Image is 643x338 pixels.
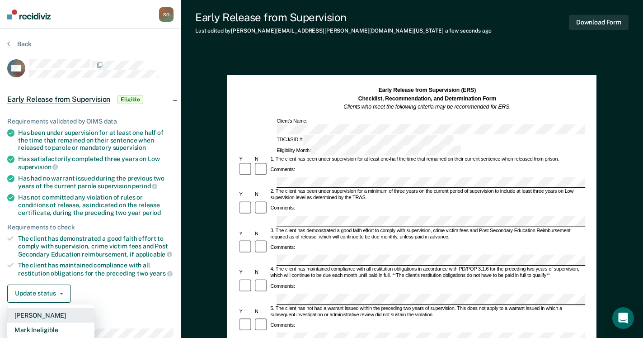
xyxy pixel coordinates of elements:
[254,270,269,276] div: N
[269,205,296,212] div: Comments:
[159,7,174,22] div: S G
[269,267,586,279] div: 4. The client has maintained compliance with all restitution obligations in accordance with PD/PO...
[276,118,631,134] div: Client's Name:
[276,135,455,145] div: TDCJ/SID #:
[238,156,253,162] div: Y
[269,156,586,162] div: 1. The client has been under supervision for at least one-half the time that remained on their cu...
[18,129,174,152] div: Has been under supervision for at least one half of the time that remained on their sentence when...
[18,194,174,216] div: Has not committed any violation of rules or conditions of release, as indicated on the release ce...
[7,40,32,48] button: Back
[18,163,58,171] span: supervision
[113,144,146,151] span: supervision
[269,283,296,290] div: Comments:
[238,231,253,237] div: Y
[7,10,51,19] img: Recidiviz
[18,235,174,258] div: The client has demonstrated a good faith effort to comply with supervision, crime victim fees and...
[7,118,174,125] div: Requirements validated by OIMS data
[254,309,269,315] div: N
[238,270,253,276] div: Y
[136,251,172,258] span: applicable
[276,145,462,156] div: Eligibility Month:
[7,308,94,323] button: [PERSON_NAME]
[358,95,496,102] strong: Checklist, Recommendation, and Determination Form
[195,11,492,24] div: Early Release from Supervision
[445,28,492,34] span: a few seconds ago
[7,95,110,104] span: Early Release from Supervision
[569,15,629,30] button: Download Form
[269,228,586,240] div: 3. The client has demonstrated a good faith effort to comply with supervision, crime victim fees ...
[132,182,157,190] span: period
[269,305,586,318] div: 5. The client has not had a warrant issued within the preceding two years of supervision. This do...
[7,285,71,303] button: Update status
[7,224,174,231] div: Requirements to check
[344,104,511,110] em: Clients who meet the following criteria may be recommended for ERS.
[612,307,634,329] div: Open Intercom Messenger
[269,189,586,201] div: 2. The client has been under supervision for a minimum of three years on the current period of su...
[379,87,476,93] strong: Early Release from Supervision (ERS)
[7,323,94,337] button: Mark Ineligible
[254,192,269,198] div: N
[18,155,174,171] div: Has satisfactorily completed three years on Low
[117,95,143,104] span: Eligible
[150,270,173,277] span: years
[159,7,174,22] button: SG
[269,244,296,251] div: Comments:
[18,262,174,277] div: The client has maintained compliance with all restitution obligations for the preceding two
[238,192,253,198] div: Y
[269,167,296,173] div: Comments:
[195,28,492,34] div: Last edited by [PERSON_NAME][EMAIL_ADDRESS][PERSON_NAME][DOMAIN_NAME][US_STATE]
[238,309,253,315] div: Y
[254,156,269,162] div: N
[142,209,161,216] span: period
[269,322,296,328] div: Comments:
[254,231,269,237] div: N
[18,175,174,190] div: Has had no warrant issued during the previous two years of the current parole supervision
